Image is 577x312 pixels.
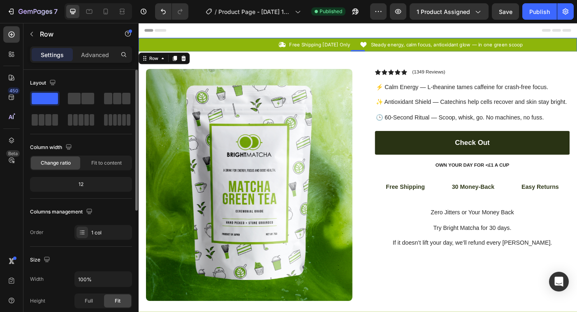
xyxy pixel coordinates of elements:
p: 7 [54,7,58,16]
div: 12 [32,179,130,190]
span: / [215,7,217,16]
p: ⚡ Calm Energy — L-theanine tames caffeine for crash-free focus. ✨ Antioxidant Shield — Catechins ... [267,68,484,111]
p: Zero Jitters or Your Money Back Try Bright Matcha for 30 days. If it doesn’t lift your day, we’ll... [267,209,484,252]
p: Row [40,29,110,39]
span: Full [85,297,93,305]
p: 30 Money-Back [352,181,401,189]
span: Change ratio [41,159,71,167]
p: Own Your Day for <£1 a Cup [267,157,484,164]
div: 450 [8,87,20,94]
input: Auto [75,272,132,287]
div: Beta [6,150,20,157]
div: Column width [30,142,74,153]
div: Size [30,255,52,266]
button: Check Out [266,122,485,148]
div: Publish [529,7,550,16]
span: Product Page - [DATE] 15:31:14 [218,7,292,16]
div: Height [30,297,45,305]
button: Save [492,3,519,20]
p: Free Shipping [278,181,322,189]
p: (1349 Reviews) [308,52,345,58]
p: Easy Returns [431,181,473,189]
button: 1 product assigned [410,3,489,20]
div: Columns management [30,206,94,218]
div: 1 col [91,229,130,236]
button: Publish [522,3,557,20]
div: Check Out [356,130,395,140]
div: Undo/Redo [155,3,188,20]
p: Advanced [81,50,109,59]
div: Width [30,275,44,283]
span: Fit [115,297,120,305]
span: Fit to content [91,159,122,167]
span: Published [320,8,342,15]
span: Save [499,8,512,15]
div: Layout [30,78,58,89]
button: 7 [3,3,61,20]
span: 1 product assigned [417,7,470,16]
div: Open Intercom Messenger [549,272,569,291]
p: Settings [41,50,64,59]
iframe: Design area [139,23,577,312]
div: Order [30,229,44,236]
